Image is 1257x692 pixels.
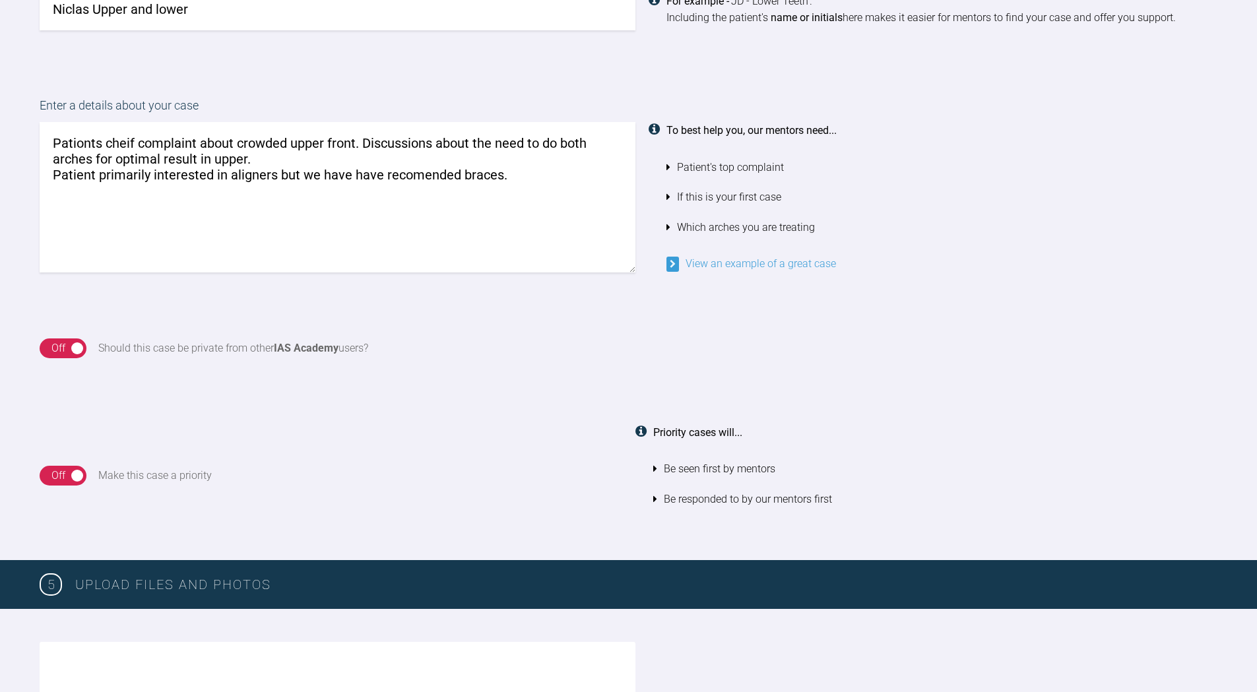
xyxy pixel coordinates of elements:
[666,152,1218,183] li: Patient's top complaint
[274,342,338,354] strong: IAS Academy
[51,467,65,484] div: Off
[98,467,212,484] div: Make this case a priority
[666,182,1218,212] li: If this is your first case
[653,426,742,439] strong: Priority cases will...
[666,257,836,270] a: View an example of a great case
[771,11,843,24] strong: name or initials
[75,574,1217,595] h3: Upload Files and Photos
[666,124,837,137] strong: To best help you, our mentors need...
[653,454,1218,484] li: Be seen first by mentors
[40,573,62,596] span: 5
[40,96,1217,122] label: Enter a details about your case
[666,212,1218,243] li: Which arches you are treating
[40,122,635,272] textarea: Pationts cheif complaint about crowded upper front. Discussions about the need to do both arches ...
[653,484,1218,515] li: Be responded to by our mentors first
[98,340,368,357] div: Should this case be private from other users?
[51,340,65,357] div: Off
